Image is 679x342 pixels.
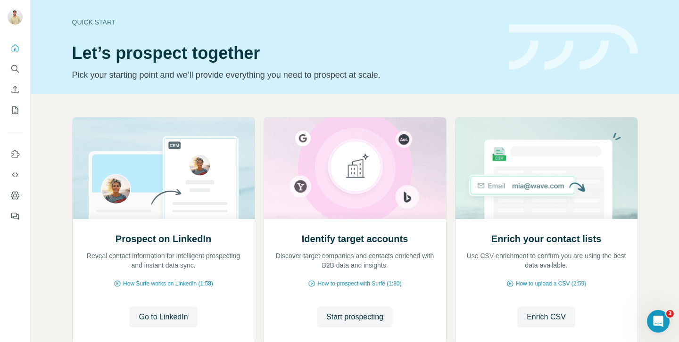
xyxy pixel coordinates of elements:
button: Start prospecting [317,307,393,327]
p: Pick your starting point and we’ll provide everything you need to prospect at scale. [72,68,498,81]
button: Enrich CSV [8,81,23,98]
div: Quick start [72,17,498,27]
span: 3 [666,310,674,318]
span: Start prospecting [326,311,383,323]
img: Prospect on LinkedIn [72,117,255,219]
span: How Surfe works on LinkedIn (1:58) [123,279,213,288]
button: Search [8,60,23,77]
button: Go to LinkedIn [129,307,197,327]
iframe: Intercom live chat [647,310,670,333]
button: Use Surfe on LinkedIn [8,146,23,163]
button: Use Surfe API [8,166,23,183]
h2: Enrich your contact lists [491,232,601,245]
button: Feedback [8,208,23,225]
img: Identify target accounts [264,117,447,219]
button: My lists [8,102,23,119]
h1: Let’s prospect together [72,44,498,63]
img: Avatar [8,9,23,24]
button: Dashboard [8,187,23,204]
img: banner [509,24,638,70]
button: Enrich CSV [517,307,575,327]
img: Enrich your contact lists [455,117,638,219]
h2: Identify target accounts [302,232,408,245]
span: How to upload a CSV (2:59) [516,279,586,288]
span: Go to LinkedIn [139,311,188,323]
p: Reveal contact information for intelligent prospecting and instant data sync. [82,251,245,270]
h2: Prospect on LinkedIn [116,232,211,245]
span: How to prospect with Surfe (1:30) [317,279,401,288]
p: Use CSV enrichment to confirm you are using the best data available. [465,251,628,270]
span: Enrich CSV [527,311,566,323]
button: Quick start [8,40,23,57]
p: Discover target companies and contacts enriched with B2B data and insights. [273,251,437,270]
